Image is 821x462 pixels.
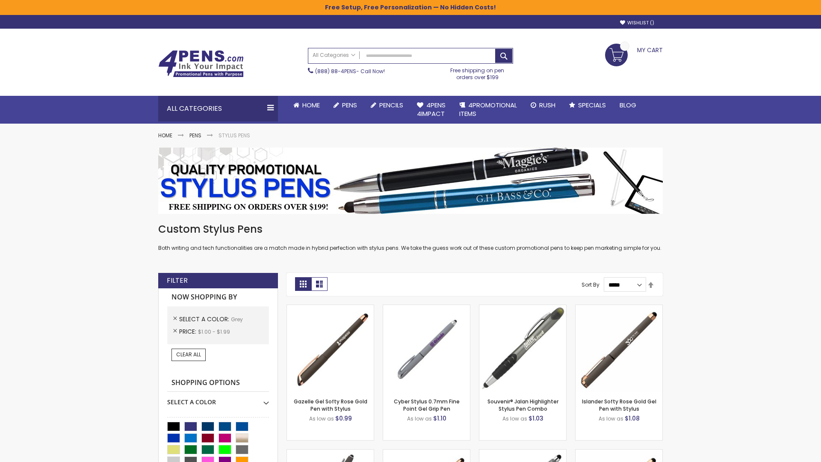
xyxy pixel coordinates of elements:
[576,449,662,456] a: Islander Softy Rose Gold Gel Pen with Stylus - ColorJet Imprint-Grey
[198,328,230,335] span: $1.00 - $1.99
[167,288,269,306] strong: Now Shopping by
[578,101,606,110] span: Specials
[167,374,269,392] strong: Shopping Options
[287,305,374,392] img: Gazelle Gel Softy Rose Gold Pen with Stylus-Grey
[599,415,623,422] span: As low as
[529,414,543,423] span: $1.03
[479,305,566,392] img: Souvenir® Jalan Highlighter Stylus Pen Combo-Grey
[302,101,320,110] span: Home
[287,305,374,312] a: Gazelle Gel Softy Rose Gold Pen with Stylus-Grey
[625,414,640,423] span: $1.08
[582,281,600,288] label: Sort By
[342,101,357,110] span: Pens
[231,316,243,323] span: Grey
[158,148,663,214] img: Stylus Pens
[539,101,555,110] span: Rush
[313,52,355,59] span: All Categories
[327,96,364,115] a: Pens
[287,449,374,456] a: Custom Soft Touch® Metal Pens with Stylus-Grey
[167,276,188,285] strong: Filter
[383,305,470,392] img: Cyber Stylus 0.7mm Fine Point Gel Grip Pen-Grey
[179,327,198,336] span: Price
[383,305,470,312] a: Cyber Stylus 0.7mm Fine Point Gel Grip Pen-Grey
[167,392,269,406] div: Select A Color
[459,101,517,118] span: 4PROMOTIONAL ITEMS
[176,351,201,358] span: Clear All
[479,449,566,456] a: Minnelli Softy Pen with Stylus - Laser Engraved-Grey
[576,305,662,312] a: Islander Softy Rose Gold Gel Pen with Stylus-Grey
[502,415,527,422] span: As low as
[294,398,367,412] a: Gazelle Gel Softy Rose Gold Pen with Stylus
[308,48,360,62] a: All Categories
[410,96,452,124] a: 4Pens4impact
[295,277,311,291] strong: Grid
[383,449,470,456] a: Gazelle Gel Softy Rose Gold Pen with Stylus - ColorJet-Grey
[189,132,201,139] a: Pens
[315,68,385,75] span: - Call Now!
[158,132,172,139] a: Home
[407,415,432,422] span: As low as
[158,222,663,236] h1: Custom Stylus Pens
[364,96,410,115] a: Pencils
[620,20,654,26] a: Wishlist
[487,398,558,412] a: Souvenir® Jalan Highlighter Stylus Pen Combo
[582,398,656,412] a: Islander Softy Rose Gold Gel Pen with Stylus
[562,96,613,115] a: Specials
[379,101,403,110] span: Pencils
[158,222,663,252] div: Both writing and tech functionalities are a match made in hybrid perfection with stylus pens. We ...
[394,398,460,412] a: Cyber Stylus 0.7mm Fine Point Gel Grip Pen
[433,414,446,423] span: $1.10
[158,50,244,77] img: 4Pens Custom Pens and Promotional Products
[309,415,334,422] span: As low as
[576,305,662,392] img: Islander Softy Rose Gold Gel Pen with Stylus-Grey
[171,349,206,361] a: Clear All
[335,414,352,423] span: $0.99
[442,64,514,81] div: Free shipping on pen orders over $199
[479,305,566,312] a: Souvenir® Jalan Highlighter Stylus Pen Combo-Grey
[219,132,250,139] strong: Stylus Pens
[179,315,231,323] span: Select A Color
[315,68,356,75] a: (888) 88-4PENS
[452,96,524,124] a: 4PROMOTIONALITEMS
[524,96,562,115] a: Rush
[158,96,278,121] div: All Categories
[286,96,327,115] a: Home
[620,101,636,110] span: Blog
[417,101,446,118] span: 4Pens 4impact
[613,96,643,115] a: Blog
